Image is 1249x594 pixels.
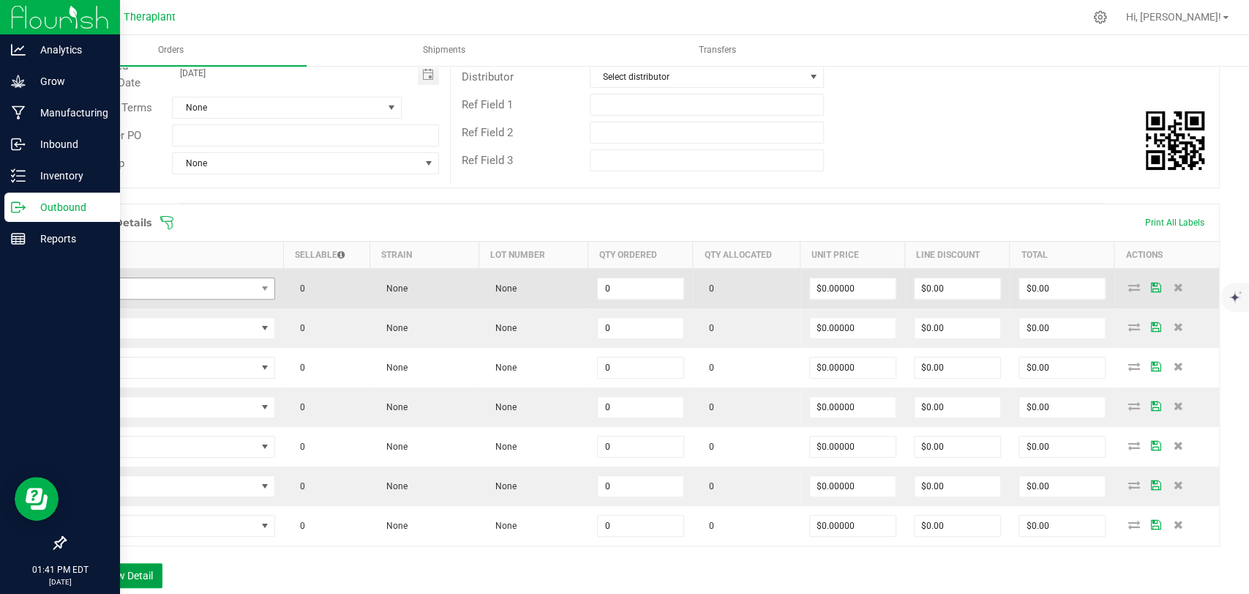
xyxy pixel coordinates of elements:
[479,242,588,269] th: Lot Number
[488,323,517,333] span: None
[293,442,305,452] span: 0
[588,242,693,269] th: Qty Ordered
[679,44,756,56] span: Transfers
[598,397,683,417] input: 0
[379,521,408,531] span: None
[293,521,305,531] span: 0
[293,402,305,412] span: 0
[1114,242,1219,269] th: Actions
[11,200,26,215] inline-svg: Outbound
[488,442,517,452] span: None
[1167,322,1189,331] span: Delete Order Detail
[11,137,26,152] inline-svg: Inbound
[26,73,113,90] p: Grow
[488,363,517,373] span: None
[11,105,26,120] inline-svg: Manufacturing
[1145,520,1167,529] span: Save Order Detail
[488,402,517,412] span: None
[173,97,383,118] span: None
[1019,476,1105,497] input: 0
[293,283,305,294] span: 0
[1145,480,1167,489] span: Save Order Detail
[598,318,683,338] input: 0
[370,242,479,269] th: Strain
[1167,520,1189,529] span: Delete Order Detail
[7,576,113,587] p: [DATE]
[800,242,905,269] th: Unit Price
[1010,242,1114,269] th: Total
[702,323,714,333] span: 0
[810,516,896,536] input: 0
[702,363,714,373] span: 0
[598,476,683,497] input: 0
[915,278,1000,299] input: 0
[75,357,275,379] span: NO DATA FOUND
[1019,357,1105,378] input: 0
[26,167,113,185] p: Inventory
[598,357,683,378] input: 0
[1167,401,1189,410] span: Delete Order Detail
[379,323,408,333] span: None
[379,363,408,373] span: None
[462,98,513,111] span: Ref Field 1
[598,516,683,536] input: 0
[1091,10,1109,24] div: Manage settings
[26,41,113,59] p: Analytics
[702,283,714,294] span: 0
[1019,397,1105,417] input: 0
[810,357,896,378] input: 0
[810,318,896,338] input: 0
[379,402,408,412] span: None
[308,35,580,66] a: Shipments
[582,35,853,66] a: Transfers
[810,476,896,497] input: 0
[66,242,284,269] th: Item
[702,481,714,491] span: 0
[1145,322,1167,331] span: Save Order Detail
[75,475,275,497] span: NO DATA FOUND
[810,278,896,299] input: 0
[379,442,408,452] span: None
[1019,516,1105,536] input: 0
[915,318,1000,338] input: 0
[702,402,714,412] span: 0
[1019,437,1105,457] input: 0
[11,168,26,183] inline-svg: Inventory
[1167,362,1189,371] span: Delete Order Detail
[15,477,59,521] iframe: Resource center
[7,563,113,576] p: 01:41 PM EDT
[293,481,305,491] span: 0
[284,242,370,269] th: Sellable
[293,363,305,373] span: 0
[1167,441,1189,450] span: Delete Order Detail
[138,44,203,56] span: Orders
[1146,111,1204,170] qrcode: 00010823
[1167,480,1189,489] span: Delete Order Detail
[75,317,275,339] span: NO DATA FOUND
[702,442,714,452] span: 0
[75,396,275,418] span: NO DATA FOUND
[26,104,113,122] p: Manufacturing
[11,74,26,89] inline-svg: Grow
[693,242,800,269] th: Qty Allocated
[11,231,26,246] inline-svg: Reports
[1145,441,1167,450] span: Save Order Detail
[462,70,514,83] span: Distributor
[702,521,714,531] span: 0
[1145,401,1167,410] span: Save Order Detail
[403,44,485,56] span: Shipments
[379,481,408,491] span: None
[26,230,113,248] p: Reports
[810,437,896,457] input: 0
[1126,11,1221,23] span: Hi, [PERSON_NAME]!
[26,198,113,216] p: Outbound
[1019,278,1105,299] input: 0
[75,515,275,537] span: NO DATA FOUND
[26,135,113,153] p: Inbound
[598,278,683,299] input: 0
[75,278,275,300] span: NO DATA FOUND
[598,437,683,457] input: 0
[905,242,1010,269] th: Line Discount
[1167,283,1189,292] span: Delete Order Detail
[915,437,1000,457] input: 0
